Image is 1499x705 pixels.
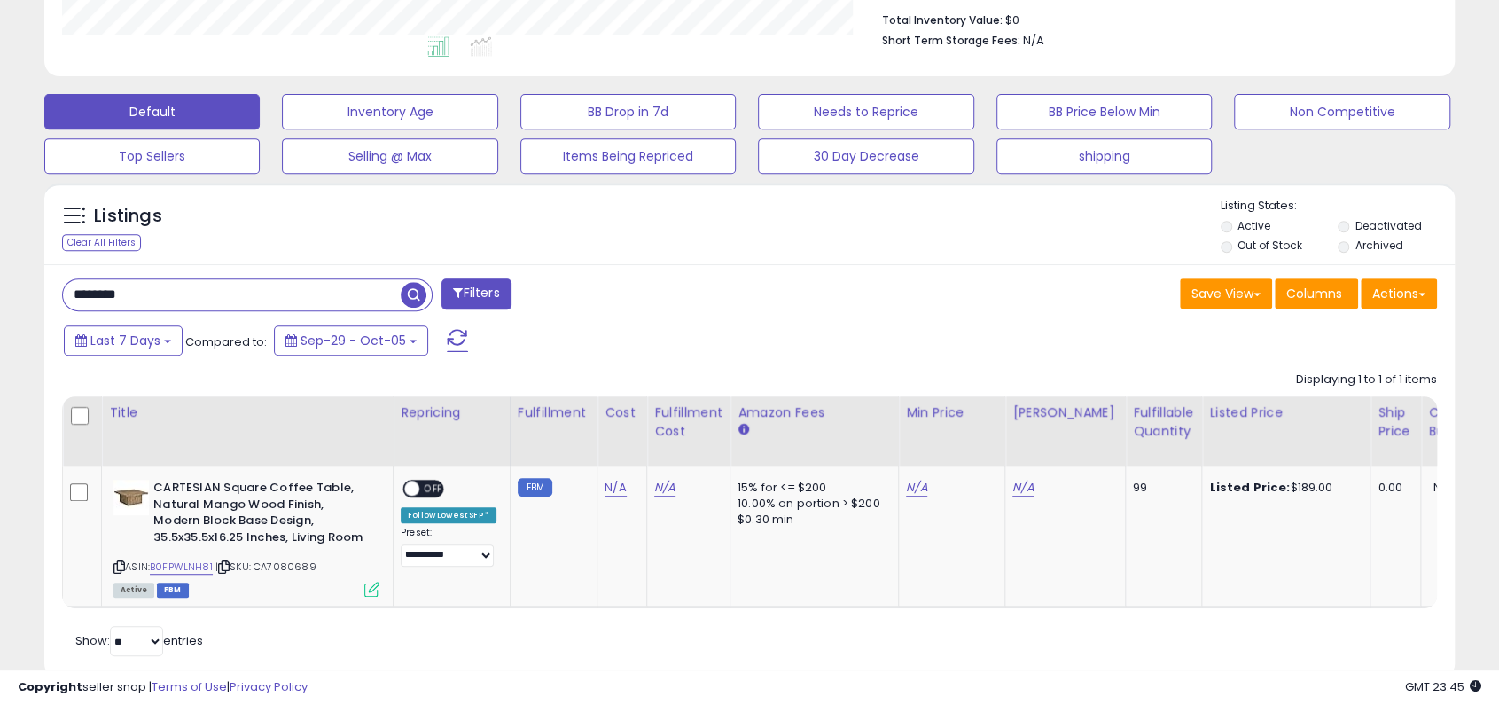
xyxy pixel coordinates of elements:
label: Active [1237,218,1270,233]
button: shipping [996,138,1212,174]
div: ASIN: [113,480,379,595]
button: Top Sellers [44,138,260,174]
button: Needs to Reprice [758,94,973,129]
div: Cost [605,403,639,422]
button: Actions [1361,278,1437,309]
span: All listings currently available for purchase on Amazon [113,583,154,598]
a: N/A [605,479,626,497]
div: Ship Price [1378,403,1413,441]
span: OFF [419,482,448,497]
div: 99 [1133,480,1188,496]
div: 10.00% on portion > $200 [738,496,885,512]
div: Fulfillable Quantity [1133,403,1194,441]
div: Displaying 1 to 1 of 1 items [1296,372,1437,388]
p: Listing States: [1221,198,1455,215]
span: Compared to: [185,333,267,350]
button: Inventory Age [282,94,497,129]
span: | SKU: CA7080689 [215,560,316,574]
b: Listed Price: [1209,479,1290,496]
div: $0.30 min [738,512,885,528]
span: Columns [1286,285,1342,302]
a: B0FPWLNH81 [150,560,213,575]
span: FBM [157,583,189,598]
span: 2025-10-13 23:45 GMT [1405,678,1481,695]
strong: Copyright [18,678,82,695]
b: Short Term Storage Fees: [882,33,1020,48]
div: Listed Price [1209,403,1362,422]
div: Amazon Fees [738,403,891,422]
button: Columns [1275,278,1358,309]
span: Last 7 Days [90,332,160,349]
div: 15% for <= $200 [738,480,885,496]
b: CARTESIAN Square Coffee Table, Natural Mango Wood Finish, Modern Block Base Design, 35.5x35.5x16.... [153,480,369,550]
small: FBM [518,478,552,497]
div: [PERSON_NAME] [1012,403,1118,422]
button: BB Price Below Min [996,94,1212,129]
label: Deactivated [1355,218,1422,233]
div: Clear All Filters [62,234,141,251]
button: Last 7 Days [64,325,183,356]
button: 30 Day Decrease [758,138,973,174]
button: Items Being Repriced [520,138,736,174]
h5: Listings [94,204,162,229]
div: Min Price [906,403,997,422]
span: Show: entries [75,632,203,649]
a: Terms of Use [152,678,227,695]
img: 31uTrwX+zFL._SL40_.jpg [113,480,149,515]
a: N/A [1012,479,1034,497]
a: N/A [906,479,927,497]
button: Non Competitive [1234,94,1449,129]
span: N/A [1433,479,1454,496]
label: Archived [1355,238,1403,253]
button: Default [44,94,260,129]
small: Amazon Fees. [738,422,748,438]
div: Repricing [401,403,503,422]
div: Fulfillment [518,403,589,422]
b: Total Inventory Value: [882,12,1003,27]
a: N/A [654,479,675,497]
button: BB Drop in 7d [520,94,736,129]
button: Save View [1180,278,1272,309]
span: Sep-29 - Oct-05 [301,332,406,349]
div: Preset: [401,527,496,567]
div: 0.00 [1378,480,1407,496]
div: Fulfillment Cost [654,403,722,441]
div: Title [109,403,386,422]
div: $189.00 [1209,480,1356,496]
a: Privacy Policy [230,678,308,695]
button: Selling @ Max [282,138,497,174]
div: seller snap | | [18,679,308,696]
button: Sep-29 - Oct-05 [274,325,428,356]
div: Follow Lowest SFP * [401,507,496,523]
span: N/A [1023,32,1044,49]
li: $0 [882,8,1424,29]
label: Out of Stock [1237,238,1302,253]
button: Filters [441,278,511,309]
